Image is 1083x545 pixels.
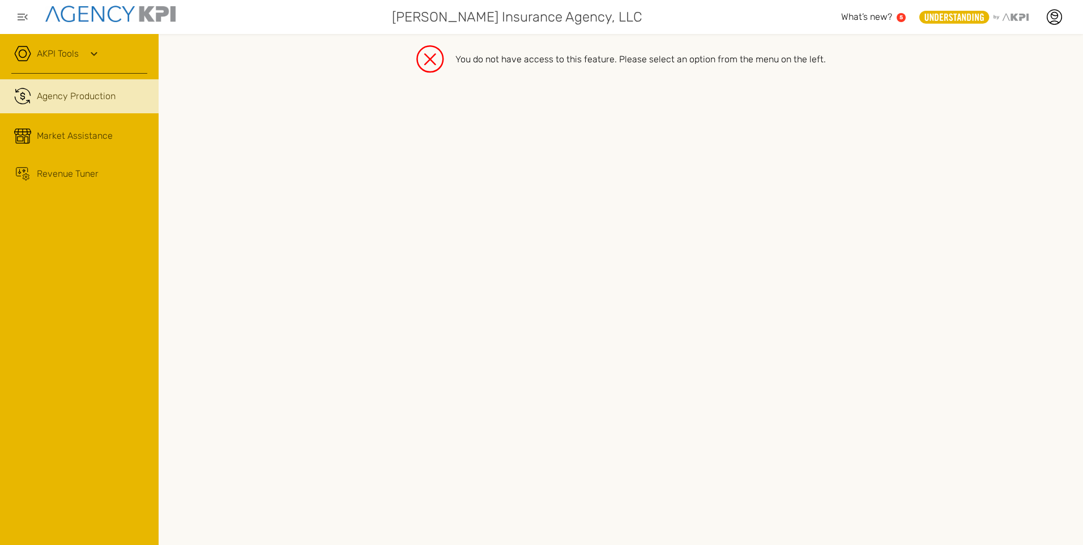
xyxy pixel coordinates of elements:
[37,47,79,61] a: AKPI Tools
[37,90,116,103] span: Agency Production
[841,11,892,22] span: What’s new?
[416,45,826,74] h2: You do not have access to this feature. Please select an option from the menu on the left.
[899,14,903,20] text: 5
[45,6,176,22] img: agencykpi-logo-550x69-2d9e3fa8.png
[37,129,113,143] span: Market Assistance
[392,7,642,27] span: [PERSON_NAME] Insurance Agency, LLC
[897,13,906,22] a: 5
[37,167,99,181] span: Revenue Tuner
